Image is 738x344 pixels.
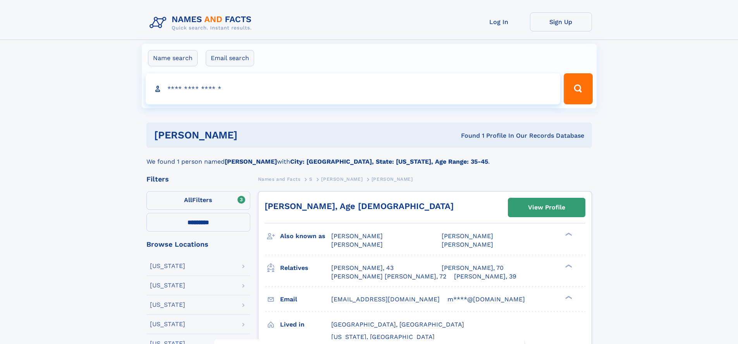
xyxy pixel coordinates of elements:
[146,176,250,183] div: Filters
[290,158,488,165] b: City: [GEOGRAPHIC_DATA], State: [US_STATE], Age Range: 35-45
[150,302,185,308] div: [US_STATE]
[258,174,301,184] a: Names and Facts
[280,293,331,306] h3: Email
[442,232,493,240] span: [PERSON_NAME]
[468,12,530,31] a: Log In
[564,73,592,104] button: Search Button
[150,321,185,327] div: [US_STATE]
[225,158,277,165] b: [PERSON_NAME]
[146,73,561,104] input: search input
[150,282,185,289] div: [US_STATE]
[442,264,504,272] a: [PERSON_NAME], 70
[150,263,185,269] div: [US_STATE]
[280,261,331,275] h3: Relatives
[331,333,435,341] span: [US_STATE], [GEOGRAPHIC_DATA]
[349,131,584,140] div: Found 1 Profile In Our Records Database
[184,196,192,204] span: All
[331,232,383,240] span: [PERSON_NAME]
[331,264,394,272] a: [PERSON_NAME], 43
[331,241,383,248] span: [PERSON_NAME]
[146,12,258,33] img: Logo Names and Facts
[372,176,413,182] span: [PERSON_NAME]
[331,272,446,281] a: [PERSON_NAME] [PERSON_NAME], 72
[265,201,454,211] a: [PERSON_NAME], Age [DEMOGRAPHIC_DATA]
[154,130,349,140] h1: [PERSON_NAME]
[146,191,250,210] label: Filters
[146,148,592,166] div: We found 1 person named with .
[442,241,493,248] span: [PERSON_NAME]
[321,174,363,184] a: [PERSON_NAME]
[508,198,585,217] a: View Profile
[454,272,516,281] a: [PERSON_NAME], 39
[280,230,331,243] h3: Also known as
[563,295,573,300] div: ❯
[309,176,313,182] span: S
[309,174,313,184] a: S
[331,321,464,328] span: [GEOGRAPHIC_DATA], [GEOGRAPHIC_DATA]
[280,318,331,331] h3: Lived in
[530,12,592,31] a: Sign Up
[563,232,573,237] div: ❯
[146,241,250,248] div: Browse Locations
[528,199,565,216] div: View Profile
[206,50,254,66] label: Email search
[331,296,440,303] span: [EMAIL_ADDRESS][DOMAIN_NAME]
[563,263,573,268] div: ❯
[148,50,198,66] label: Name search
[321,176,363,182] span: [PERSON_NAME]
